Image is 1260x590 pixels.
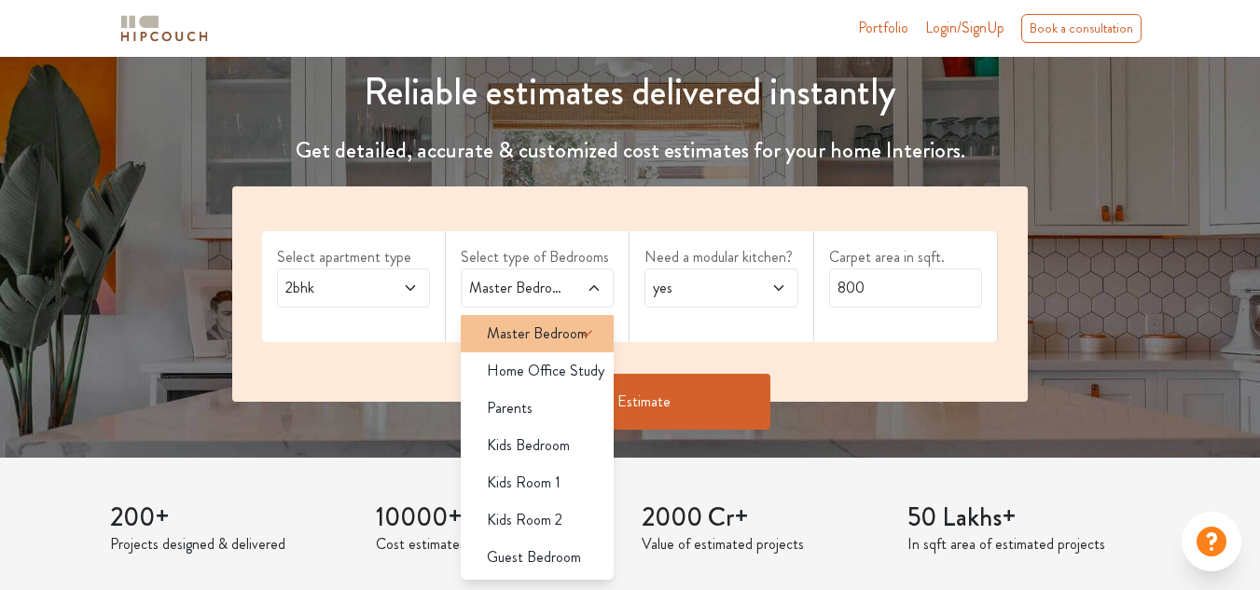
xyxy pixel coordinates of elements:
[907,533,1151,556] p: In sqft area of estimated projects
[491,374,770,430] button: Get Estimate
[461,246,614,268] label: Select type of Bedrooms
[282,277,384,299] span: 2bhk
[487,360,604,382] span: Home Office Study
[277,246,430,268] label: Select apartment type
[118,7,211,49] span: logo-horizontal.svg
[376,533,619,556] p: Cost estimates provided
[221,137,1039,164] h4: Get detailed, accurate & customized cost estimates for your home Interiors.
[461,308,614,327] div: select 1 more room(s)
[858,17,908,39] a: Portfolio
[110,502,353,534] h3: 200+
[644,246,797,268] label: Need a modular kitchen?
[487,546,581,569] span: Guest Bedroom
[221,70,1039,115] h1: Reliable estimates delivered instantly
[925,17,1004,38] span: Login/SignUp
[487,509,562,531] span: Kids Room 2
[465,277,568,299] span: Master Bedroom
[487,472,561,494] span: Kids Room 1
[118,12,211,45] img: logo-horizontal.svg
[1021,14,1142,43] div: Book a consultation
[829,246,982,268] label: Carpet area in sqft.
[487,322,588,345] span: Master Bedroom
[487,434,570,457] span: Kids Bedroom
[829,268,982,308] input: Enter area sqft
[110,533,353,556] p: Projects designed & delivered
[642,502,885,534] h3: 2000 Cr+
[487,397,533,419] span: Parents
[376,502,619,534] h3: 10000+
[649,277,752,299] span: yes
[907,502,1151,534] h3: 50 Lakhs+
[642,533,885,556] p: Value of estimated projects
